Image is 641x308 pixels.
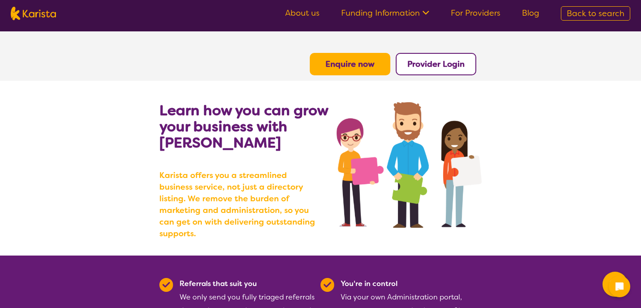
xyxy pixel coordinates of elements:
[341,279,397,288] b: You're in control
[396,53,476,75] button: Provider Login
[407,59,465,69] a: Provider Login
[341,8,429,18] a: Funding Information
[310,53,390,75] button: Enquire now
[159,278,173,292] img: Tick
[561,6,630,21] a: Back to search
[179,279,257,288] b: Referrals that suit you
[567,8,624,19] span: Back to search
[11,7,56,20] img: Karista logo
[325,59,375,69] a: Enquire now
[603,272,628,297] button: Channel Menu
[320,278,334,292] img: Tick
[522,8,539,18] a: Blog
[159,169,320,239] b: Karista offers you a streamlined business service, not just a directory listing. We remove the bu...
[337,102,482,228] img: grow your business with Karista
[159,101,328,152] b: Learn how you can grow your business with [PERSON_NAME]
[285,8,320,18] a: About us
[451,8,500,18] a: For Providers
